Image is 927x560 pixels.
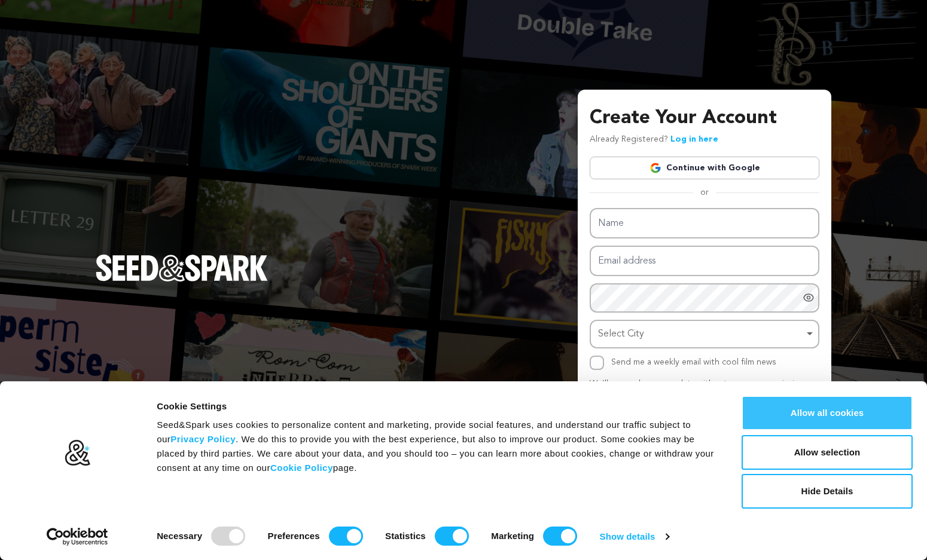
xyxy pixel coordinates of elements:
[670,135,718,143] a: Log in here
[590,133,718,147] p: Already Registered?
[385,531,426,541] strong: Statistics
[590,104,819,133] h3: Create Your Account
[170,434,236,444] a: Privacy Policy
[649,162,661,174] img: Google logo
[157,418,715,475] div: Seed&Spark uses cookies to personalize content and marketing, provide social features, and unders...
[590,377,819,420] p: We’ll never share your data without express permission. By clicking Create Account, I agree that ...
[270,463,333,473] a: Cookie Policy
[96,255,268,281] img: Seed&Spark Logo
[693,186,716,198] span: or
[157,531,202,541] strong: Necessary
[491,531,534,541] strong: Marketing
[590,157,819,179] a: Continue with Google
[268,531,320,541] strong: Preferences
[742,435,913,470] button: Allow selection
[803,292,815,304] a: Show password as plain text. Warning: this will display your password on the screen.
[598,326,804,343] div: Select City
[64,439,91,467] img: logo
[25,528,130,546] a: Usercentrics Cookiebot - opens in a new window
[742,396,913,430] button: Allow all cookies
[156,522,157,522] legend: Consent Selection
[590,208,819,238] input: Name
[157,399,715,414] div: Cookie Settings
[590,246,819,276] input: Email address
[96,255,268,305] a: Seed&Spark Homepage
[611,358,776,366] label: Send me a weekly email with cool film news
[600,528,669,546] a: Show details
[742,474,913,509] button: Hide Details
